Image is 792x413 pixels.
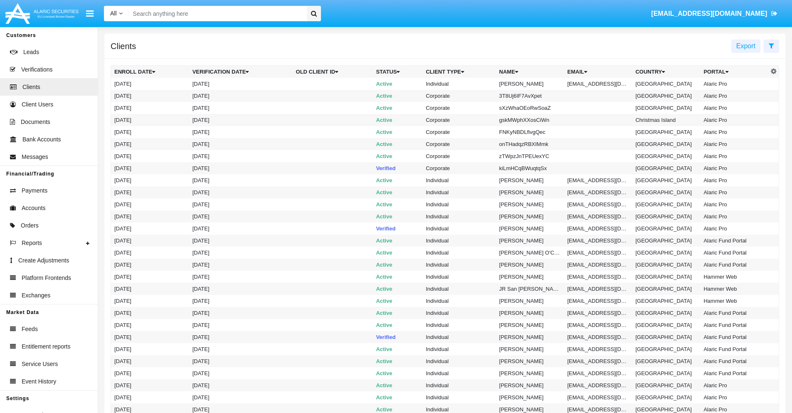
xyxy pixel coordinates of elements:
td: Verified [373,162,422,174]
td: Active [373,114,422,126]
td: [PERSON_NAME] [496,198,564,210]
td: Hammer Web [700,283,768,295]
td: zTWpzJnTPEUexYC [496,150,564,162]
td: [DATE] [111,391,189,403]
td: Active [373,90,422,102]
td: [DATE] [111,162,189,174]
td: [DATE] [189,247,293,259]
td: Individual [422,331,496,343]
td: [EMAIL_ADDRESS][DOMAIN_NAME] [564,355,632,367]
td: Alaric Pro [700,186,768,198]
span: Feeds [22,325,38,334]
th: Portal [700,66,768,78]
td: [GEOGRAPHIC_DATA] [632,367,700,379]
td: Active [373,307,422,319]
td: [EMAIL_ADDRESS][DOMAIN_NAME] [564,78,632,90]
td: [PERSON_NAME] [496,259,564,271]
td: [GEOGRAPHIC_DATA] [632,379,700,391]
td: [GEOGRAPHIC_DATA] [632,295,700,307]
td: Alaric Pro [700,379,768,391]
td: [DATE] [111,78,189,90]
td: Alaric Pro [700,210,768,223]
td: [EMAIL_ADDRESS][DOMAIN_NAME] [564,247,632,259]
td: Alaric Fund Portal [700,355,768,367]
input: Search [129,6,304,21]
td: [PERSON_NAME] [496,379,564,391]
td: [DATE] [189,223,293,235]
td: Alaric Fund Portal [700,319,768,331]
td: [GEOGRAPHIC_DATA] [632,283,700,295]
td: [PERSON_NAME] [496,235,564,247]
td: [EMAIL_ADDRESS][DOMAIN_NAME] [564,259,632,271]
td: [GEOGRAPHIC_DATA] [632,150,700,162]
span: All [110,10,117,17]
td: Individual [422,223,496,235]
td: [EMAIL_ADDRESS][DOMAIN_NAME] [564,186,632,198]
td: Active [373,235,422,247]
td: FNKyNBDLfivgQec [496,126,564,138]
td: [DATE] [111,319,189,331]
th: Client Type [422,66,496,78]
td: [DATE] [111,223,189,235]
td: [GEOGRAPHIC_DATA] [632,247,700,259]
td: Active [373,78,422,90]
td: Individual [422,319,496,331]
th: Old Client Id [293,66,373,78]
td: [EMAIL_ADDRESS][DOMAIN_NAME] [564,198,632,210]
td: Individual [422,235,496,247]
td: Corporate [422,90,496,102]
td: Active [373,186,422,198]
td: [DATE] [111,271,189,283]
td: [DATE] [189,210,293,223]
td: [DATE] [111,379,189,391]
th: Enroll date [111,66,189,78]
td: [PERSON_NAME] [496,391,564,403]
td: Individual [422,210,496,223]
td: JR San [PERSON_NAME] [496,283,564,295]
td: Corporate [422,162,496,174]
td: [GEOGRAPHIC_DATA] [632,102,700,114]
td: [DATE] [189,186,293,198]
td: [GEOGRAPHIC_DATA] [632,355,700,367]
td: Corporate [422,126,496,138]
td: Active [373,102,422,114]
td: [DATE] [189,78,293,90]
td: [GEOGRAPHIC_DATA] [632,210,700,223]
td: [DATE] [189,198,293,210]
td: [DATE] [189,126,293,138]
td: [DATE] [189,150,293,162]
td: Individual [422,259,496,271]
td: [DATE] [111,283,189,295]
td: Alaric Pro [700,391,768,403]
span: Platform Frontends [22,274,71,282]
td: [DATE] [189,319,293,331]
td: Alaric Fund Portal [700,367,768,379]
td: Alaric Pro [700,102,768,114]
td: [PERSON_NAME] [496,367,564,379]
td: Active [373,259,422,271]
td: [GEOGRAPHIC_DATA] [632,343,700,355]
td: Christmas Island [632,114,700,126]
th: Status [373,66,422,78]
td: [DATE] [189,114,293,126]
span: [EMAIL_ADDRESS][DOMAIN_NAME] [651,10,767,17]
td: sXzWhaOEoRwSoaZ [496,102,564,114]
td: [EMAIL_ADDRESS][DOMAIN_NAME] [564,319,632,331]
td: Active [373,283,422,295]
span: Clients [22,83,40,92]
td: [PERSON_NAME] [496,295,564,307]
td: Alaric Pro [700,198,768,210]
td: [EMAIL_ADDRESS][DOMAIN_NAME] [564,331,632,343]
td: Active [373,295,422,307]
td: [GEOGRAPHIC_DATA] [632,126,700,138]
td: Alaric Fund Portal [700,247,768,259]
td: [DATE] [189,307,293,319]
td: [DATE] [189,271,293,283]
span: Entitlement reports [22,342,71,351]
td: Individual [422,379,496,391]
td: Individual [422,307,496,319]
span: Exchanges [22,291,50,300]
span: Orders [21,221,39,230]
th: Name [496,66,564,78]
td: Active [373,379,422,391]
